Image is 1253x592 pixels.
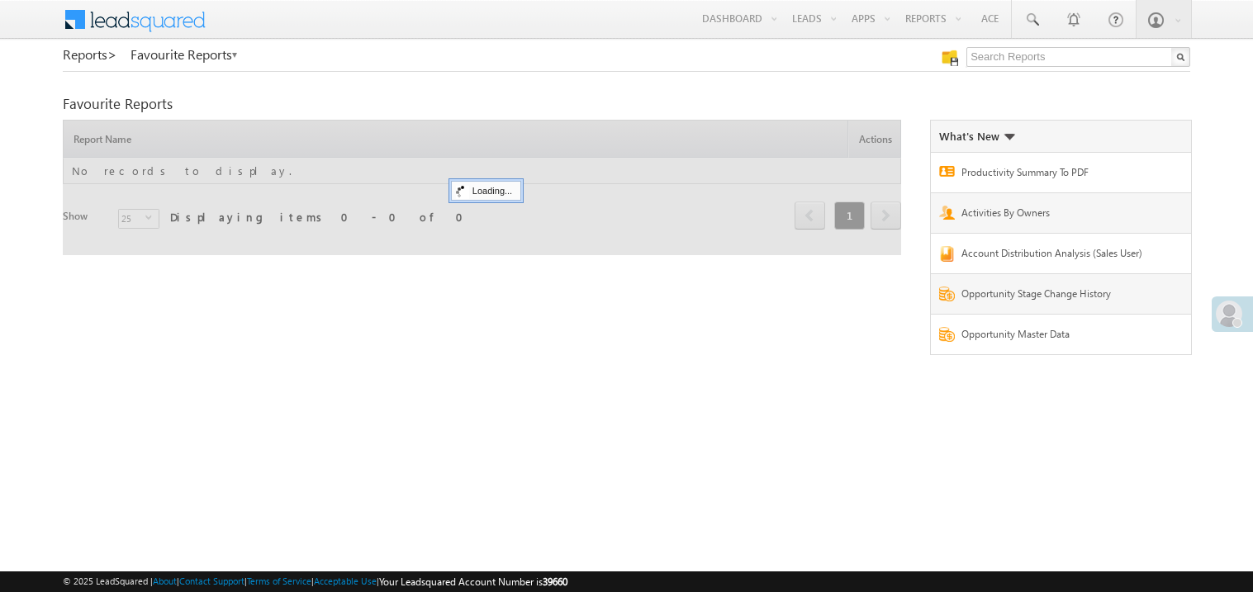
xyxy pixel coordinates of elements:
[1004,134,1015,140] img: What's new
[543,575,567,588] span: 39660
[153,575,177,586] a: About
[961,327,1155,346] a: Opportunity Master Data
[961,246,1155,265] a: Account Distribution Analysis (Sales User)
[961,206,1155,225] a: Activities By Owners
[939,287,955,301] img: Report
[942,50,958,66] img: Manage all your saved reports!
[966,47,1190,67] input: Search Reports
[63,47,117,62] a: Reports>
[939,129,1015,144] div: What's New
[63,97,1190,111] div: Favourite Reports
[107,45,117,64] span: >
[939,166,955,177] img: Report
[961,287,1155,305] a: Opportunity Stage Change History
[63,574,567,590] span: © 2025 LeadSquared | | | | |
[379,575,567,588] span: Your Leadsquared Account Number is
[179,575,244,586] a: Contact Support
[939,206,955,220] img: Report
[939,246,955,262] img: Report
[939,327,955,342] img: Report
[247,575,311,586] a: Terms of Service
[131,47,239,62] a: Favourite Reports
[314,575,377,586] a: Acceptable Use
[451,181,521,201] div: Loading...
[961,165,1155,184] a: Productivity Summary To PDF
